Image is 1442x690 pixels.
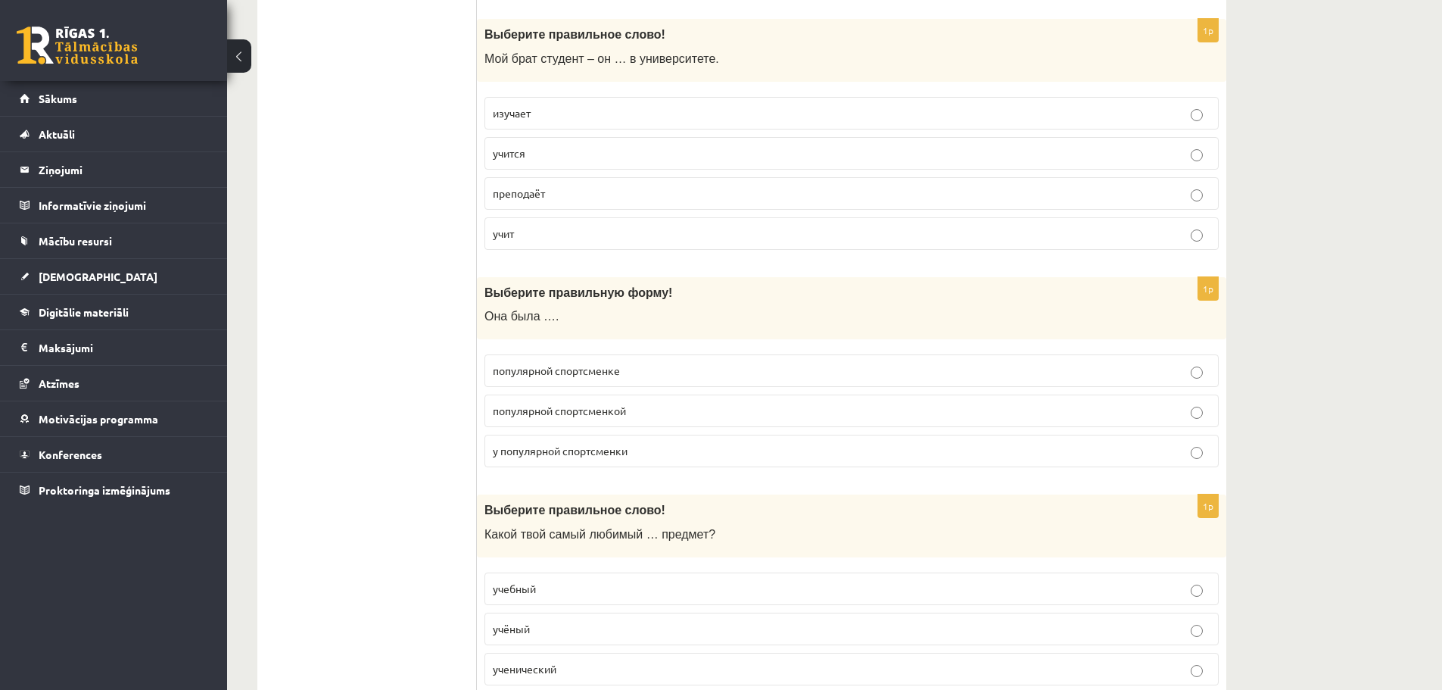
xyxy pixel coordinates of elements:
input: изучает [1191,109,1203,121]
input: учебный [1191,585,1203,597]
a: Digitālie materiāli [20,295,208,329]
input: популярной спортсменке [1191,367,1203,379]
p: 1p [1198,18,1219,42]
span: Какой твой самый любимый … предмет? [484,528,715,541]
span: учит [493,226,514,240]
span: Digitālie materiāli [39,305,129,319]
span: Выберите правильное слово! [484,28,665,41]
a: Rīgas 1. Tālmācības vidusskola [17,27,138,64]
a: Konferences [20,437,208,472]
span: Proktoringa izmēģinājums [39,483,170,497]
legend: Ziņojumi [39,152,208,187]
a: Ziņojumi [20,152,208,187]
input: учит [1191,229,1203,242]
span: Motivācijas programma [39,412,158,426]
span: популярной спортсменке [493,364,620,377]
span: Konferences [39,448,102,461]
span: учится [493,146,525,160]
span: ученический [493,662,556,676]
span: Atzīmes [39,376,79,390]
a: Sākums [20,81,208,116]
span: Она была …. [484,310,559,323]
a: Atzīmes [20,366,208,401]
span: Выберите правильную форму! [484,286,672,299]
span: популярной спортсменкой [493,404,626,417]
span: [DEMOGRAPHIC_DATA] [39,270,157,283]
p: 1p [1198,494,1219,518]
input: преподаёт [1191,189,1203,201]
a: [DEMOGRAPHIC_DATA] [20,259,208,294]
legend: Maksājumi [39,330,208,365]
p: 1p [1198,276,1219,301]
a: Mācību resursi [20,223,208,258]
input: ученический [1191,665,1203,677]
span: изучает [493,106,531,120]
input: учёный [1191,625,1203,637]
span: Mācību resursi [39,234,112,248]
span: Выберите правильное слово! [484,504,665,517]
a: Motivācijas programma [20,401,208,436]
span: учебный [493,582,536,595]
span: учёный [493,622,530,635]
span: Aktuāli [39,127,75,141]
a: Proktoringa izmēģinājums [20,473,208,507]
span: Мой брат студент – он … в университете. [484,52,719,65]
a: Maksājumi [20,330,208,365]
span: у популярной спортсменки [493,444,628,457]
a: Aktuāli [20,117,208,151]
span: Sākums [39,92,77,105]
legend: Informatīvie ziņojumi [39,188,208,223]
span: преподаёт [493,186,545,200]
a: Informatīvie ziņojumi [20,188,208,223]
input: популярной спортсменкой [1191,407,1203,419]
input: учится [1191,149,1203,161]
input: у популярной спортсменки [1191,447,1203,459]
